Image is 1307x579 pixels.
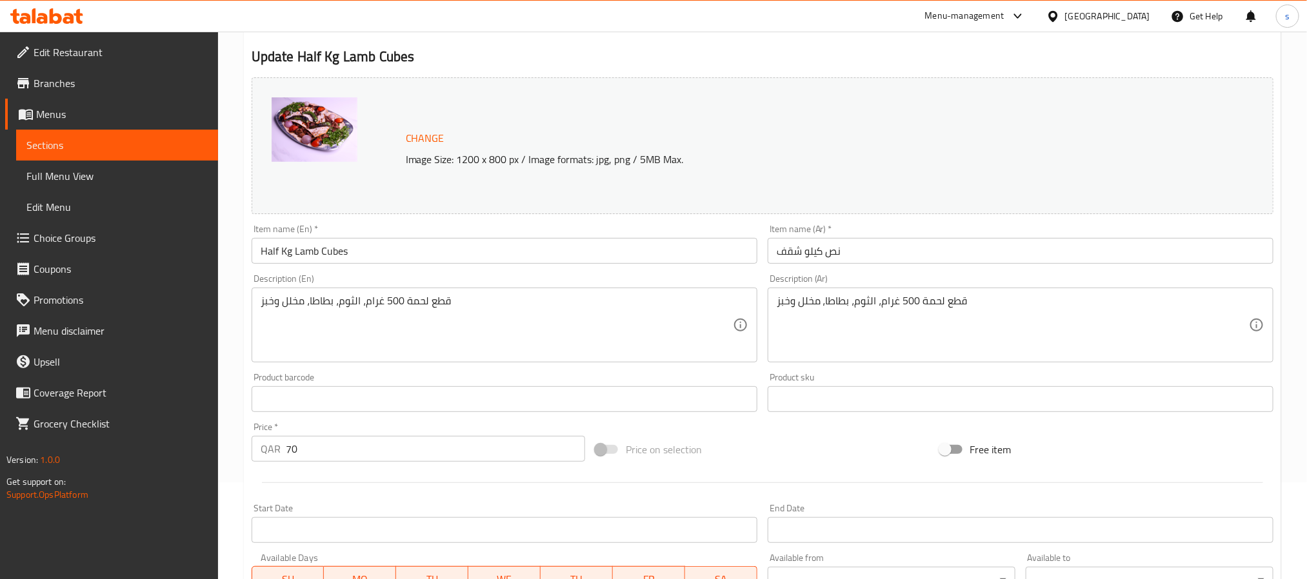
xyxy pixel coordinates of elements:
[401,125,450,152] button: Change
[925,8,1004,24] div: Menu-management
[777,295,1249,356] textarea: قطع لحمة 500 غرام، الثوم، بطاطا، مخلل وخبز
[5,284,218,315] a: Promotions
[626,442,702,457] span: Price on selection
[26,137,208,153] span: Sections
[5,377,218,408] a: Coverage Report
[252,47,1273,66] h2: Update Half Kg Lamb Cubes
[34,323,208,339] span: Menu disclaimer
[6,451,38,468] span: Version:
[34,75,208,91] span: Branches
[768,238,1273,264] input: Enter name Ar
[1285,9,1290,23] span: s
[401,152,1137,167] p: Image Size: 1200 x 800 px / Image formats: jpg, png / 5MB Max.
[252,238,757,264] input: Enter name En
[286,436,585,462] input: Please enter price
[252,386,757,412] input: Please enter product barcode
[5,408,218,439] a: Grocery Checklist
[26,168,208,184] span: Full Menu View
[406,129,444,148] span: Change
[768,386,1273,412] input: Please enter product sku
[6,473,66,490] span: Get support on:
[34,354,208,369] span: Upsell
[34,261,208,277] span: Coupons
[1065,9,1150,23] div: [GEOGRAPHIC_DATA]
[970,442,1012,457] span: Free item
[261,441,281,456] p: QAR
[261,295,733,356] textarea: قطع لحمة 500 غرام، الثوم، بطاطا، مخلل وخبز
[16,161,218,191] a: Full Menu View
[36,106,208,122] span: Menus
[26,199,208,215] span: Edit Menu
[6,486,88,503] a: Support.OpsPlatform
[5,315,218,346] a: Menu disclaimer
[40,451,60,468] span: 1.0.0
[34,230,208,246] span: Choice Groups
[34,44,208,60] span: Edit Restaurant
[16,130,218,161] a: Sections
[5,68,218,99] a: Branches
[5,99,218,130] a: Menus
[34,292,208,308] span: Promotions
[5,222,218,253] a: Choice Groups
[16,191,218,222] a: Edit Menu
[272,97,357,162] img: mmw_638674522131769548
[5,253,218,284] a: Coupons
[34,416,208,431] span: Grocery Checklist
[5,346,218,377] a: Upsell
[34,385,208,400] span: Coverage Report
[5,37,218,68] a: Edit Restaurant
